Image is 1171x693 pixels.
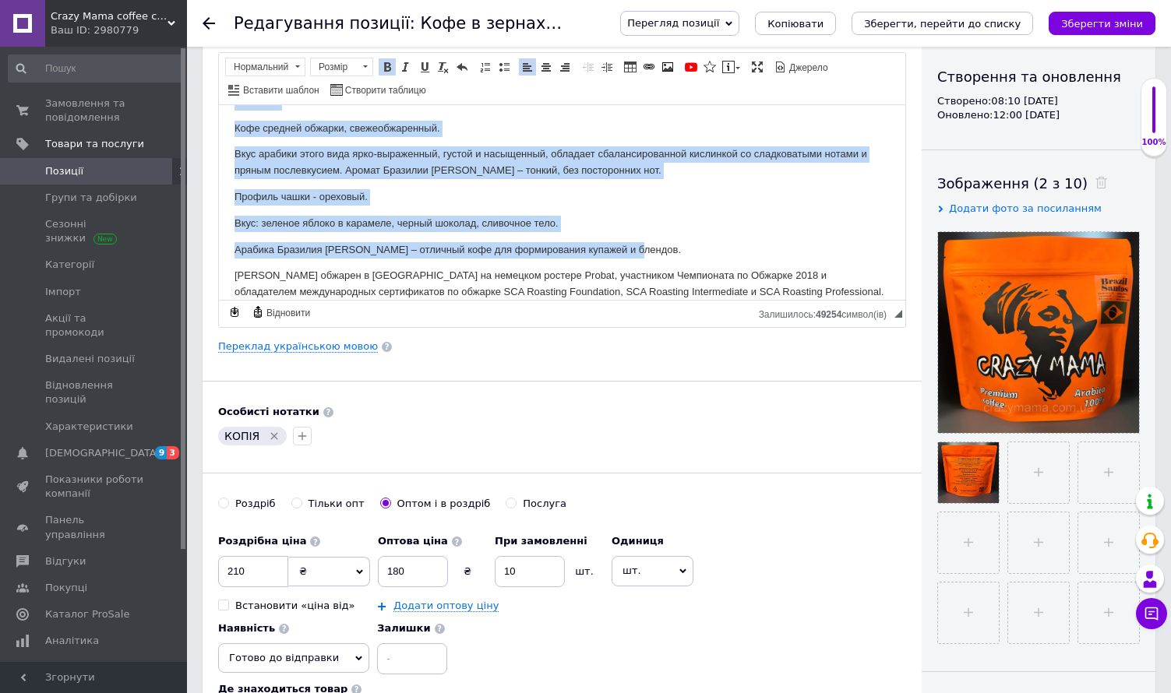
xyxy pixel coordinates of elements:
[45,137,144,151] span: Товари та послуги
[852,12,1033,35] button: Зберегти, перейти до списку
[167,446,179,459] span: 3
[772,58,831,76] a: Джерело
[937,108,1140,122] div: Оновлено: 12:00 [DATE]
[16,137,671,153] p: Арабика Бразилия [PERSON_NAME] – отличный кофе для формирования купажей и блендов.
[556,58,573,76] a: По правому краю
[45,607,129,621] span: Каталог ProSale
[45,258,94,272] span: Категорії
[45,285,81,299] span: Імпорт
[45,191,137,205] span: Групи та добірки
[949,202,1102,214] span: Додати фото за посиланням
[759,305,894,320] div: Кiлькiсть символiв
[612,556,693,586] span: шт.
[701,58,718,76] a: Вставити іконку
[538,58,555,76] a: По центру
[640,58,658,76] a: Вставити/Редагувати посилання (Ctrl+L)
[787,62,828,75] span: Джерело
[218,622,275,634] b: Наявність
[448,565,487,579] div: ₴
[435,58,452,76] a: Видалити форматування
[1136,598,1167,629] button: Чат з покупцем
[659,58,676,76] a: Зображення
[203,17,215,30] div: Повернутися назад
[45,581,87,595] span: Покупці
[416,58,433,76] a: Підкреслений (Ctrl+U)
[598,58,615,76] a: Збільшити відступ
[224,430,259,442] span: КОПІЯ
[241,84,319,97] span: Вставити шаблон
[311,58,358,76] span: Розмір
[1061,18,1143,30] i: Зберегти зміни
[477,58,494,76] a: Вставити/видалити нумерований список
[299,565,307,577] span: ₴
[937,174,1140,193] div: Зображення (2 з 10)
[767,18,824,30] span: Копіювати
[45,513,144,541] span: Панель управління
[453,58,471,76] a: Повернути (Ctrl+Z)
[45,378,144,406] span: Відновлення позицій
[378,535,448,547] b: Оптова ціна
[226,304,243,321] a: Зробити резервну копію зараз
[235,599,355,613] div: Встановити «ціна від»
[45,554,86,568] span: Відгуки
[45,352,135,366] span: Видалені позиції
[219,105,905,300] iframe: Редактор, CBEA37B4-6DDF-4D48-AFC5-605233E3A2C6
[495,534,604,548] label: При замовленні
[309,497,365,511] div: Тільки опт
[226,58,290,76] span: Нормальний
[229,652,339,663] span: Готово до відправки
[519,58,536,76] a: По лівому краю
[377,643,447,674] input: -
[1141,137,1166,148] div: 100%
[343,84,426,97] span: Створити таблицю
[235,497,276,511] div: Роздріб
[720,58,742,76] a: Вставити повідомлення
[51,23,187,37] div: Ваш ID: 2980779
[45,217,144,245] span: Сезонні знижки
[51,9,168,23] span: Crazy Mama coffee company
[45,97,144,125] span: Замовлення та повідомлення
[328,81,429,98] a: Створити таблицю
[627,17,719,29] span: Перегляд позиції
[16,41,671,74] p: Вкус арабики этого вида ярко-выраженный, густой и насыщенный, обладает сбалансированной кислинкой...
[749,58,766,76] a: Максимізувати
[268,430,280,442] svg: Видалити мітку
[45,164,83,178] span: Позиції
[816,309,841,320] span: 49254
[393,600,499,612] a: Додати оптову ціну
[523,497,566,511] div: Послуга
[226,81,322,98] a: Вставити шаблон
[894,310,902,318] span: Потягніть для зміни розмірів
[218,556,288,587] input: 0
[225,58,305,76] a: Нормальний
[8,55,184,83] input: Пошук
[16,84,671,100] p: Профиль чашки - ореховый.
[378,556,448,587] input: 0
[16,111,671,127] p: Вкус: зеленое яблоко в карамеле, черный шоколад, сливочное тело.
[580,58,597,76] a: Зменшити відступ
[264,307,310,320] span: Відновити
[397,497,491,511] div: Оптом і в роздріб
[218,340,378,353] a: Переклад українською мовою
[1049,12,1155,35] button: Зберегти зміни
[682,58,700,76] a: Додати відео з YouTube
[755,12,836,35] button: Копіювати
[16,16,671,32] p: Кофе средней обжарки, свежеобжаренный.
[495,556,565,587] input: 0
[45,311,144,339] span: Акції та промокоди
[310,58,373,76] a: Розмір
[379,58,396,76] a: Жирний (Ctrl+B)
[377,622,430,634] b: Залишки
[622,58,639,76] a: Таблиця
[864,18,1021,30] i: Зберегти, перейти до списку
[1141,78,1167,157] div: 100% Якість заповнення
[937,94,1140,108] div: Створено: 08:10 [DATE]
[45,446,160,460] span: [DEMOGRAPHIC_DATA]
[16,163,671,195] p: [PERSON_NAME] обжарен в [GEOGRAPHIC_DATA] на немецком ростере Probat, участником Чемпионата по Об...
[496,58,513,76] a: Вставити/видалити маркований список
[45,661,144,689] span: Інструменти веб-майстра та SEO
[218,406,319,417] b: Особисті нотатки
[249,304,312,321] a: Відновити
[612,534,693,548] label: Одиниця
[45,420,133,434] span: Характеристики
